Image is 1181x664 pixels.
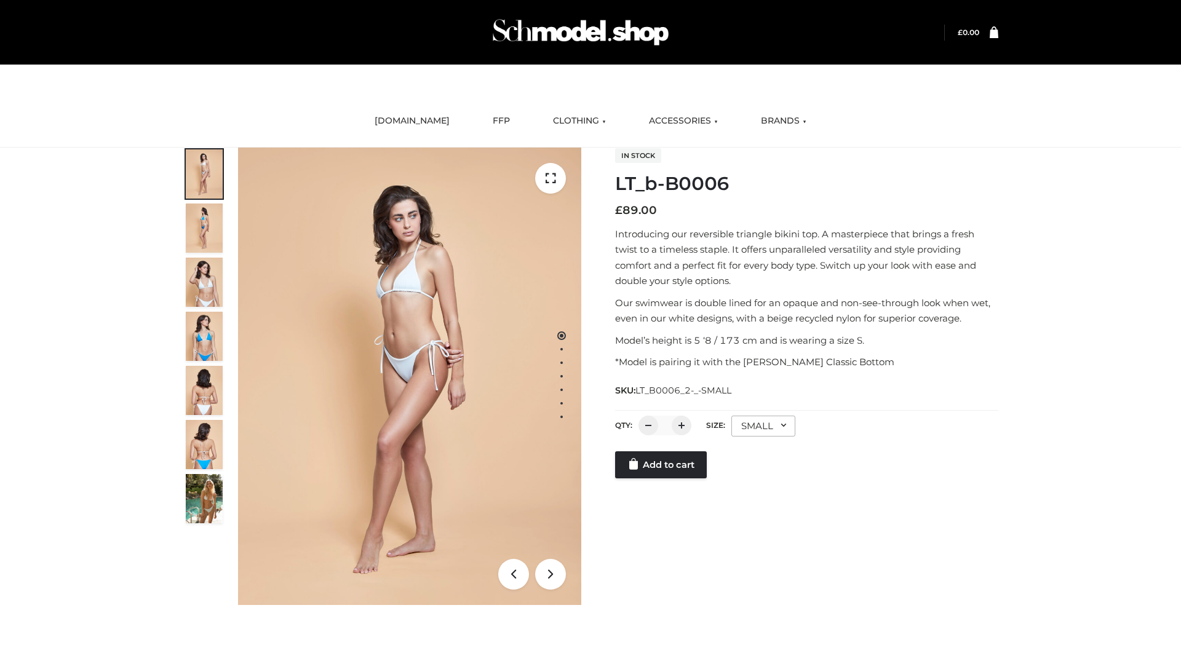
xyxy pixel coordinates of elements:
bdi: 0.00 [958,28,979,37]
label: Size: [706,421,725,430]
a: £0.00 [958,28,979,37]
img: ArielClassicBikiniTop_CloudNine_AzureSky_OW114ECO_8-scaled.jpg [186,420,223,469]
a: BRANDS [752,108,816,135]
a: CLOTHING [544,108,615,135]
span: LT_B0006_2-_-SMALL [635,385,731,396]
p: Model’s height is 5 ‘8 / 173 cm and is wearing a size S. [615,333,998,349]
img: ArielClassicBikiniTop_CloudNine_AzureSky_OW114ECO_7-scaled.jpg [186,366,223,415]
span: £ [615,204,622,217]
p: *Model is pairing it with the [PERSON_NAME] Classic Bottom [615,354,998,370]
p: Our swimwear is double lined for an opaque and non-see-through look when wet, even in our white d... [615,295,998,326]
span: £ [958,28,963,37]
p: Introducing our reversible triangle bikini top. A masterpiece that brings a fresh twist to a time... [615,226,998,289]
a: [DOMAIN_NAME] [365,108,459,135]
a: ACCESSORIES [640,108,727,135]
bdi: 89.00 [615,204,657,217]
div: SMALL [731,416,795,437]
img: Schmodel Admin 964 [488,8,673,57]
img: ArielClassicBikiniTop_CloudNine_AzureSky_OW114ECO_2-scaled.jpg [186,204,223,253]
h1: LT_b-B0006 [615,173,998,195]
span: SKU: [615,383,733,398]
a: FFP [483,108,519,135]
img: ArielClassicBikiniTop_CloudNine_AzureSky_OW114ECO_3-scaled.jpg [186,258,223,307]
label: QTY: [615,421,632,430]
img: Arieltop_CloudNine_AzureSky2.jpg [186,474,223,523]
img: ArielClassicBikiniTop_CloudNine_AzureSky_OW114ECO_1 [238,148,581,605]
img: ArielClassicBikiniTop_CloudNine_AzureSky_OW114ECO_4-scaled.jpg [186,312,223,361]
a: Add to cart [615,451,707,478]
span: In stock [615,148,661,163]
img: ArielClassicBikiniTop_CloudNine_AzureSky_OW114ECO_1-scaled.jpg [186,149,223,199]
